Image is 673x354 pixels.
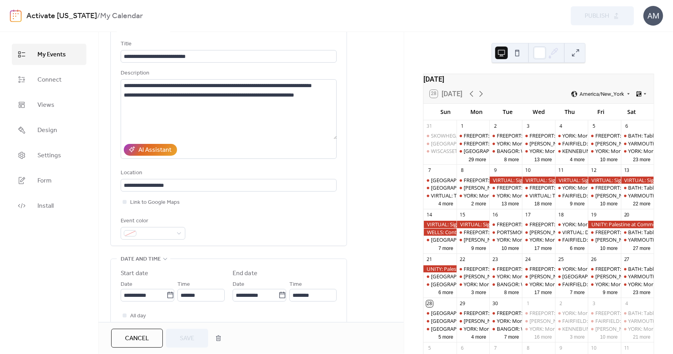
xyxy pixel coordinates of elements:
[529,132,618,139] div: FREEPORT: Visibility Brigade Standout
[468,333,489,340] button: 4 more
[501,288,522,296] button: 8 more
[457,192,489,199] div: YORK: Morning Resistance at Town Center
[37,201,54,211] span: Install
[591,300,597,307] div: 3
[431,147,587,155] div: WISCASSET: Community Stand Up - Being a Good Human Matters!
[431,317,616,324] div: [GEOGRAPHIC_DATA]: Canvass with [US_STATE] Dems in [GEOGRAPHIC_DATA]
[121,39,335,49] div: Title
[623,212,630,218] div: 20
[459,123,466,129] div: 1
[525,212,531,218] div: 17
[426,300,433,307] div: 28
[557,123,564,129] div: 4
[121,216,184,226] div: Event color
[555,221,588,228] div: YORK: Morning Resistance at Town Center
[457,140,489,147] div: FREEPORT: Visibility Labor Day Fight for Workers
[525,167,531,174] div: 10
[616,104,647,120] div: Sat
[621,184,654,191] div: BATH: Tabling at the Bath Farmers Market
[464,309,600,317] div: FREEPORT: AM and PM Rush Hour Brigade. Click for times!
[621,309,654,317] div: BATH: Tabling at the Bath Farmers Market
[531,333,555,340] button: 16 more
[423,281,456,288] div: PORTLAND: Sun Day: A Day of Action Celebrating Clean Energy
[130,321,167,330] span: Show date only
[111,329,163,348] a: Cancel
[522,229,555,236] div: WELLS: NO I.C.E in Wells
[623,167,630,174] div: 13
[522,192,555,199] div: VIRTUAL: The Shape of Solidarity - Listening To Palestine
[468,288,489,296] button: 3 more
[426,123,433,129] div: 31
[489,273,522,280] div: YORK: Morning Resistance at Town Center
[12,195,86,216] a: Install
[529,325,649,332] div: YORK: Morning Resistance at [GEOGRAPHIC_DATA]
[12,119,86,141] a: Design
[464,265,600,272] div: FREEPORT: AM and PM Rush Hour Brigade. Click for times!
[531,155,555,163] button: 13 more
[492,256,499,263] div: 23
[621,273,654,280] div: YARMOUTH: Saturday Weekly Rally - Resist Hate - Support Democracy
[621,281,654,288] div: YORK: Morning Resistance at Town Center
[567,199,588,207] button: 9 more
[497,273,617,280] div: YORK: Morning Resistance at [GEOGRAPHIC_DATA]
[588,309,621,317] div: FREEPORT: AM and PM Rush Hour Brigade. Click for times!
[431,140,568,147] div: [GEOGRAPHIC_DATA]: Support Palestine Weekly Standout
[457,236,489,243] div: WELLS: NO I.C.E in Wells
[431,184,599,191] div: [GEOGRAPHIC_DATA]: [PERSON_NAME][GEOGRAPHIC_DATA] Porchfest
[498,199,522,207] button: 13 more
[522,177,555,184] div: VIRTUAL: Sign the Petition to Kick ICE Out of Pease
[497,184,625,191] div: FREEPORT: VISIBILITY FREEPORT Stand for Democracy!
[468,199,489,207] button: 2 more
[464,140,569,147] div: FREEPORT: Visibility [DATE] Fight for Workers
[26,9,97,24] a: Activate [US_STATE]
[464,229,600,236] div: FREEPORT: AM and PM Rush Hour Brigade. Click for times!
[489,132,522,139] div: FREEPORT: VISIBILITY FREEPORT Stand for Democracy!
[529,265,618,272] div: FREEPORT: Visibility Brigade Standout
[529,147,649,155] div: YORK: Morning Resistance at [GEOGRAPHIC_DATA]
[124,144,177,156] button: AI Assistant
[588,265,621,272] div: FREEPORT: AM and PM Rush Hour Brigade. Click for times!
[591,123,597,129] div: 5
[588,281,621,288] div: YORK: Morning Resistance at Town Center
[492,212,499,218] div: 16
[555,309,588,317] div: YORK: Morning Resistance at Town Center
[529,229,637,236] div: [PERSON_NAME]: NO I.C.E in [PERSON_NAME]
[233,269,257,278] div: End date
[567,288,588,296] button: 7 more
[426,167,433,174] div: 7
[588,273,621,280] div: WELLS: NO I.C.E in Wells
[529,273,637,280] div: [PERSON_NAME]: NO I.C.E in [PERSON_NAME]
[489,325,522,332] div: BANGOR: Weekly peaceful protest
[423,317,456,324] div: PORTLAND: Canvass with Maine Dems in Portland
[525,300,531,307] div: 1
[464,192,584,199] div: YORK: Morning Resistance at [GEOGRAPHIC_DATA]
[457,147,489,155] div: LISBON FALLS: Labor Day Rally
[464,317,571,324] div: [PERSON_NAME]: NO I.C.E in [PERSON_NAME]
[591,212,597,218] div: 19
[557,256,564,263] div: 25
[459,167,466,174] div: 8
[523,104,554,120] div: Wed
[623,256,630,263] div: 27
[431,309,584,317] div: [GEOGRAPHIC_DATA]: Solidarity Flotilla for [GEOGRAPHIC_DATA]
[621,147,654,155] div: YORK: Morning Resistance at Town Center
[497,192,617,199] div: YORK: Morning Resistance at [GEOGRAPHIC_DATA]
[623,123,630,129] div: 6
[497,140,617,147] div: YORK: Morning Resistance at [GEOGRAPHIC_DATA]
[588,177,621,184] div: VIRTUAL: Sign the Petition to Kick ICE Out of Pease
[37,50,66,60] span: My Events
[555,192,588,199] div: FAIRFIELD: Stop The Coup
[457,132,489,139] div: FREEPORT: AM and PM Rush Hour Brigade. Click for times!
[497,221,625,228] div: FREEPORT: VISIBILITY FREEPORT Stand for Democracy!
[555,273,588,280] div: PORTLAND: Vigil for a Just and Compassionate Budget
[464,132,600,139] div: FREEPORT: AM and PM Rush Hour Brigade. Click for times!
[121,280,132,289] span: Date
[121,255,161,264] span: Date and time
[630,155,654,163] button: 23 more
[630,288,654,296] button: 23 more
[435,244,457,252] button: 7 more
[426,212,433,218] div: 14
[431,325,568,332] div: [GEOGRAPHIC_DATA]: Support Palestine Weekly Standout
[522,317,555,324] div: WELLS: NO I.C.E in Wells
[600,288,621,296] button: 9 more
